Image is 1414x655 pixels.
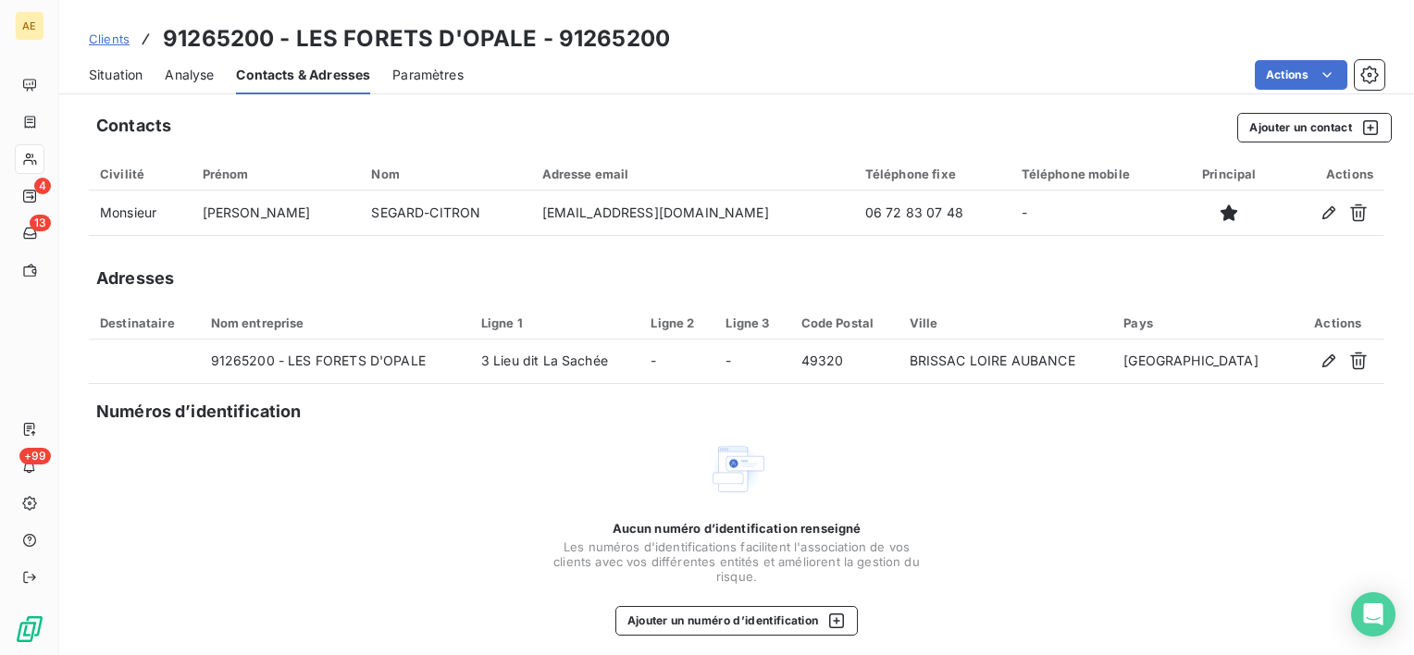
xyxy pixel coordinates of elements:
[552,539,922,584] span: Les numéros d'identifications facilitent l'association de vos clients avec vos différentes entité...
[639,340,714,384] td: -
[371,167,519,181] div: Nom
[531,191,854,235] td: [EMAIL_ADDRESS][DOMAIN_NAME]
[192,191,361,235] td: [PERSON_NAME]
[615,606,859,636] button: Ajouter un numéro d’identification
[100,315,189,330] div: Destinataire
[542,167,843,181] div: Adresse email
[89,66,143,84] span: Situation
[790,340,899,384] td: 49320
[96,266,174,291] h5: Adresses
[236,66,370,84] span: Contacts & Adresses
[392,66,464,84] span: Paramètres
[707,439,766,499] img: Empty state
[613,521,862,536] span: Aucun numéro d’identification renseigné
[30,215,51,231] span: 13
[1351,592,1395,636] div: Open Intercom Messenger
[1011,191,1180,235] td: -
[1290,167,1373,181] div: Actions
[211,315,459,330] div: Nom entreprise
[200,340,470,384] td: 91265200 - LES FORETS D'OPALE
[1255,60,1347,90] button: Actions
[1022,167,1169,181] div: Téléphone mobile
[1191,167,1268,181] div: Principal
[15,11,44,41] div: AE
[910,315,1102,330] div: Ville
[19,448,51,464] span: +99
[1112,340,1291,384] td: [GEOGRAPHIC_DATA]
[15,614,44,644] img: Logo LeanPay
[163,22,670,56] h3: 91265200 - LES FORETS D'OPALE - 91265200
[481,315,629,330] div: Ligne 1
[726,315,778,330] div: Ligne 3
[89,191,192,235] td: Monsieur
[89,31,130,46] span: Clients
[165,66,214,84] span: Analyse
[360,191,530,235] td: SEGARD-CITRON
[34,178,51,194] span: 4
[1303,315,1373,330] div: Actions
[865,167,999,181] div: Téléphone fixe
[854,191,1011,235] td: 06 72 83 07 48
[651,315,703,330] div: Ligne 2
[801,315,887,330] div: Code Postal
[470,340,640,384] td: 3 Lieu dit La Sachée
[1237,113,1392,142] button: Ajouter un contact
[96,399,302,425] h5: Numéros d’identification
[714,340,789,384] td: -
[1123,315,1280,330] div: Pays
[899,340,1113,384] td: BRISSAC LOIRE AUBANCE
[203,167,350,181] div: Prénom
[89,30,130,48] a: Clients
[100,167,180,181] div: Civilité
[96,113,171,139] h5: Contacts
